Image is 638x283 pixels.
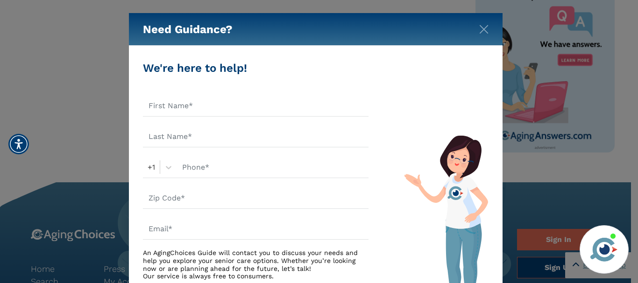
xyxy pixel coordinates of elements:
div: We're here to help! [143,60,369,76]
input: Zip Code* [143,187,369,209]
img: avatar [588,234,620,265]
input: Phone* [177,157,369,178]
button: Close [479,23,489,32]
h5: Need Guidance? [143,13,233,46]
img: modal-close.svg [479,25,489,34]
input: Last Name* [143,126,369,147]
input: Email* [143,218,369,240]
iframe: iframe [453,92,629,220]
div: An AgingChoices Guide will contact you to discuss your needs and help you explore your senior car... [143,249,369,280]
input: First Name* [143,95,369,117]
div: Accessibility Menu [8,134,29,154]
